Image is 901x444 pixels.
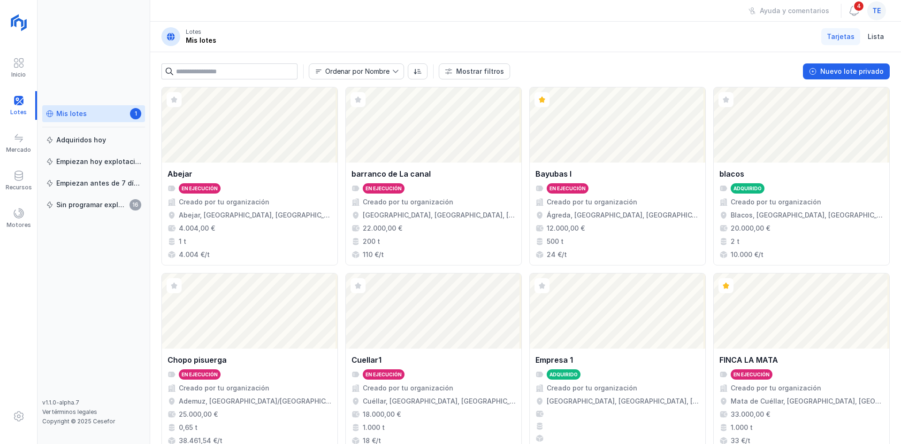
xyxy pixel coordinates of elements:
div: En ejecución [366,371,402,378]
div: Creado por tu organización [547,197,637,207]
div: 200 t [363,237,380,246]
div: Creado por tu organización [363,197,453,207]
div: barranco de La canal [351,168,431,179]
div: Sin programar explotación [56,200,127,210]
div: 500 t [547,237,564,246]
div: 24 €/t [547,250,567,259]
div: Empiezan antes de 7 días [56,179,141,188]
div: FINCA LA MATA [719,354,778,366]
div: Adquiridos hoy [56,135,106,145]
div: Empiezan hoy explotación [56,157,141,166]
div: Mis lotes [186,36,216,45]
span: Lista [868,32,884,41]
div: En ejecución [182,185,218,192]
div: Inicio [11,71,26,78]
span: Tarjetas [827,32,855,41]
div: 10.000 €/t [731,250,764,259]
a: Ver términos legales [42,408,97,415]
div: Mercado [6,146,31,154]
div: Recursos [6,184,32,191]
div: Mis lotes [56,109,87,118]
div: Copyright © 2025 Cesefor [42,418,145,425]
div: Adquirido [550,371,578,378]
span: te [872,6,881,16]
div: En ejecución [182,371,218,378]
div: 20.000,00 € [731,224,770,233]
a: AbejarEn ejecuciónCreado por tu organizaciónAbejar, [GEOGRAPHIC_DATA], [GEOGRAPHIC_DATA], [GEOGRA... [161,87,338,265]
button: Mostrar filtros [439,63,510,79]
a: Lista [862,28,890,45]
a: Tarjetas [821,28,860,45]
div: 18.000,00 € [363,410,401,419]
div: Creado por tu organización [547,383,637,393]
a: barranco de La canalEn ejecuciónCreado por tu organización[GEOGRAPHIC_DATA], [GEOGRAPHIC_DATA], [... [345,87,522,265]
a: blacosAdquiridoCreado por tu organizaciónBlacos, [GEOGRAPHIC_DATA], [GEOGRAPHIC_DATA], [GEOGRAPHI... [713,87,890,265]
div: En ejecución [733,371,770,378]
div: [GEOGRAPHIC_DATA], [GEOGRAPHIC_DATA], [GEOGRAPHIC_DATA], [GEOGRAPHIC_DATA], [GEOGRAPHIC_DATA] [363,210,516,220]
div: Nuevo lote privado [820,67,884,76]
div: Lotes [186,28,201,36]
div: v1.1.0-alpha.7 [42,399,145,406]
div: [GEOGRAPHIC_DATA], [GEOGRAPHIC_DATA], [GEOGRAPHIC_DATA], [GEOGRAPHIC_DATA] [547,397,700,406]
a: Sin programar explotación16 [42,196,145,213]
div: 1.000 t [731,423,753,432]
div: Mostrar filtros [456,67,504,76]
span: 4 [853,0,864,12]
div: Ayuda y comentarios [760,6,829,16]
div: Empresa 1 [535,354,573,366]
div: 22.000,00 € [363,224,402,233]
a: Adquiridos hoy [42,132,145,148]
div: 0,65 t [179,423,198,432]
div: 2 t [731,237,740,246]
div: 1 t [179,237,186,246]
span: Nombre [309,64,392,79]
button: Ayuda y comentarios [742,3,835,19]
div: En ejecución [366,185,402,192]
div: Creado por tu organización [731,197,821,207]
div: Creado por tu organización [731,383,821,393]
span: 1 [130,108,141,119]
a: Empiezan hoy explotación [42,153,145,170]
div: blacos [719,168,744,179]
div: Blacos, [GEOGRAPHIC_DATA], [GEOGRAPHIC_DATA], [GEOGRAPHIC_DATA] [731,210,884,220]
div: Chopo pisuerga [168,354,227,366]
a: Empiezan antes de 7 días [42,175,145,192]
div: 25.000,00 € [179,410,218,419]
div: 110 €/t [363,250,384,259]
div: Ágreda, [GEOGRAPHIC_DATA], [GEOGRAPHIC_DATA], [GEOGRAPHIC_DATA] [547,210,700,220]
div: Creado por tu organización [179,383,269,393]
div: 33.000,00 € [731,410,770,419]
div: Adquirido [733,185,762,192]
img: logoRight.svg [7,11,31,34]
div: Ordenar por Nombre [325,68,389,75]
button: Nuevo lote privado [803,63,890,79]
span: 16 [130,199,141,210]
div: Mata de Cuéllar, [GEOGRAPHIC_DATA], [GEOGRAPHIC_DATA], [GEOGRAPHIC_DATA] [731,397,884,406]
div: Abejar, [GEOGRAPHIC_DATA], [GEOGRAPHIC_DATA], [GEOGRAPHIC_DATA] [179,210,332,220]
div: Ademuz, [GEOGRAPHIC_DATA]/[GEOGRAPHIC_DATA], [GEOGRAPHIC_DATA], [GEOGRAPHIC_DATA] [179,397,332,406]
div: Creado por tu organización [179,197,269,207]
div: En ejecución [550,185,586,192]
div: Bayubas I [535,168,572,179]
div: 12.000,00 € [547,224,585,233]
div: Cuellar1 [351,354,382,366]
div: Motores [7,221,31,229]
a: Mis lotes1 [42,105,145,122]
a: Bayubas IEn ejecuciónCreado por tu organizaciónÁgreda, [GEOGRAPHIC_DATA], [GEOGRAPHIC_DATA], [GEO... [529,87,706,265]
div: 4.004,00 € [179,224,215,233]
div: 4.004 €/t [179,250,210,259]
div: Abejar [168,168,192,179]
div: 1.000 t [363,423,385,432]
div: Creado por tu organización [363,383,453,393]
div: Cuéllar, [GEOGRAPHIC_DATA], [GEOGRAPHIC_DATA], [GEOGRAPHIC_DATA] [363,397,516,406]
